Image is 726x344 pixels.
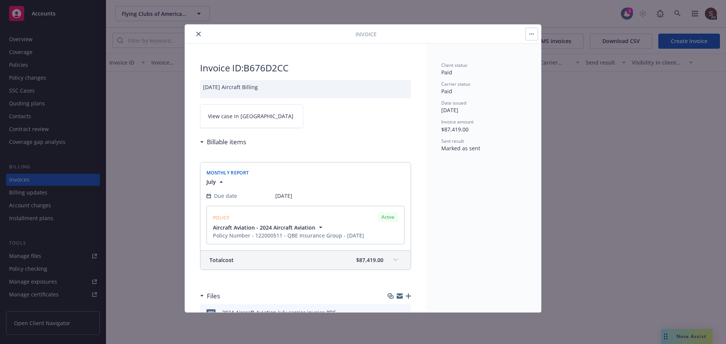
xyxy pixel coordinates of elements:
button: preview file [401,309,408,316]
span: Client status [441,62,467,68]
span: Monthly Report [206,170,249,176]
span: Date issued [441,100,466,106]
span: $87,419.00 [356,256,383,264]
span: Invoice amount [441,119,473,125]
div: Active [378,212,398,222]
div: 2024 Aircraft Aviation July carrier invoice.PDF [222,309,336,316]
h3: Files [207,291,220,301]
h3: Billable items [207,137,246,147]
span: POLICY [213,214,230,221]
span: Carrier status [441,81,470,87]
h2: Invoice ID: B676D2CC [200,62,411,74]
span: Due date [214,192,237,200]
span: Total cost [209,256,234,264]
span: PDF [206,309,216,315]
span: [DATE] [441,106,458,114]
button: close [194,29,203,39]
button: Aircraft Aviation - 2024 Aircraft Aviation [213,224,364,231]
div: Totalcost$87,419.00 [200,251,411,270]
div: Billable items [200,137,246,147]
span: Invoice [355,30,377,38]
span: Paid [441,69,452,76]
span: View case in [GEOGRAPHIC_DATA] [208,112,293,120]
a: View case in [GEOGRAPHIC_DATA] [200,104,303,128]
span: Marked as sent [441,145,480,152]
span: Sent result [441,138,464,144]
div: Files [200,291,220,301]
span: Aircraft Aviation - 2024 Aircraft Aviation [213,224,315,231]
button: July [206,178,225,186]
span: Paid [441,88,452,95]
span: July [206,178,216,186]
span: [DATE] [275,192,292,200]
div: [DATE] Aircraft Billing [200,80,411,98]
div: Policy Number - 122000511 - QBE Insurance Group - [DATE] [213,231,364,239]
button: download file [389,309,395,316]
span: $87,419.00 [441,126,468,133]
